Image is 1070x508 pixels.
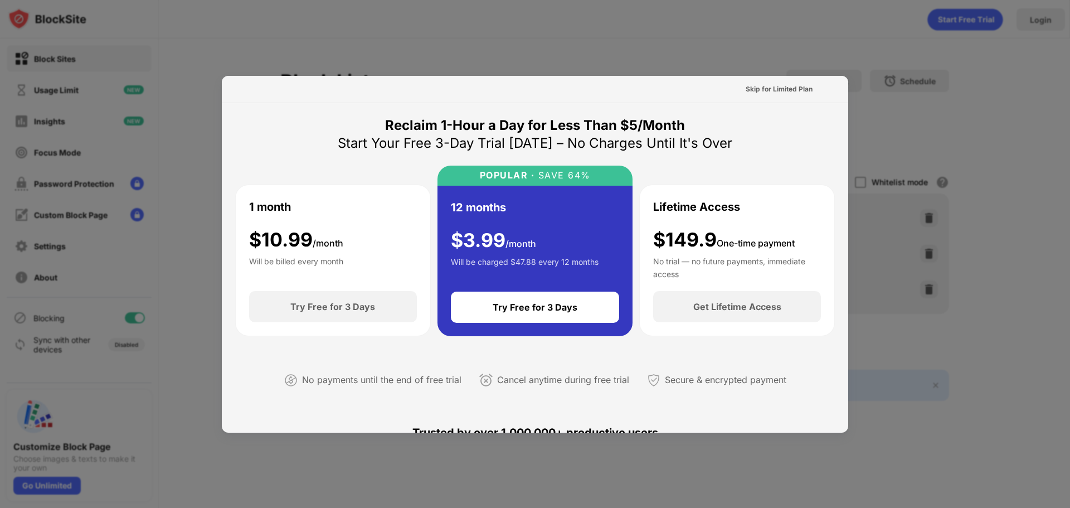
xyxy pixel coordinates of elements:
[497,372,629,388] div: Cancel anytime during free trial
[717,238,795,249] span: One-time payment
[249,255,343,278] div: Will be billed every month
[647,374,660,387] img: secured-payment
[313,238,343,249] span: /month
[302,372,461,388] div: No payments until the end of free trial
[249,229,343,251] div: $ 10.99
[249,199,291,215] div: 1 month
[505,238,536,249] span: /month
[451,256,599,278] div: Will be charged $47.88 every 12 months
[665,372,786,388] div: Secure & encrypted payment
[290,301,375,312] div: Try Free for 3 Days
[479,374,493,387] img: cancel-anytime
[385,117,685,134] div: Reclaim 1-Hour a Day for Less Than $5/Month
[493,302,577,313] div: Try Free for 3 Days
[338,134,732,152] div: Start Your Free 3-Day Trial [DATE] – No Charges Until It's Over
[653,199,740,215] div: Lifetime Access
[235,406,835,459] div: Trusted by over 1,000,000+ productive users
[534,170,591,181] div: SAVE 64%
[693,301,781,312] div: Get Lifetime Access
[451,229,536,252] div: $ 3.99
[653,255,821,278] div: No trial — no future payments, immediate access
[480,170,535,181] div: POPULAR ·
[746,84,813,95] div: Skip for Limited Plan
[451,199,506,216] div: 12 months
[284,374,298,387] img: not-paying
[653,229,795,251] div: $149.9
